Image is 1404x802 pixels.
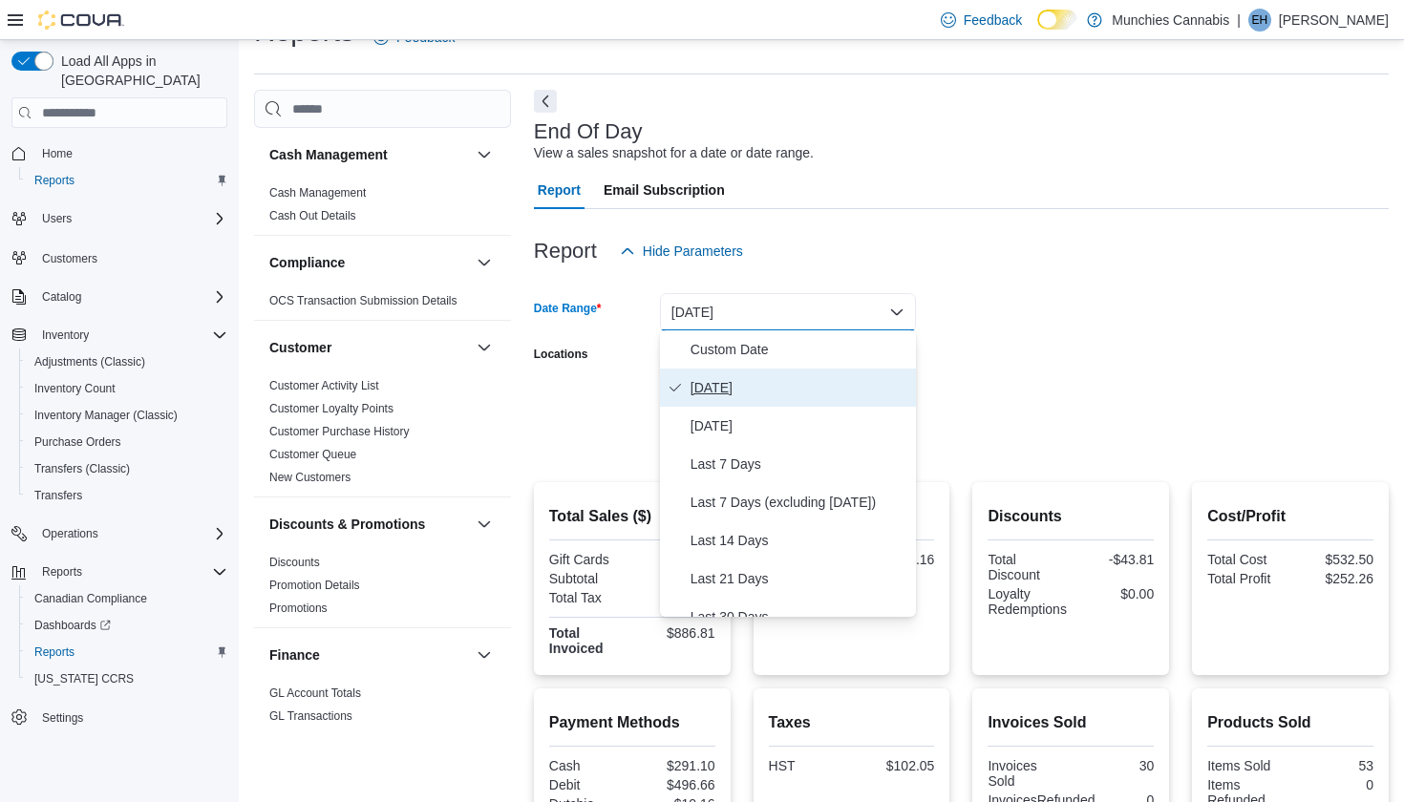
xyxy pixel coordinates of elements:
span: Purchase Orders [27,431,227,454]
button: Discounts & Promotions [269,515,469,534]
span: Last 30 Days [691,605,908,628]
span: Adjustments (Classic) [34,354,145,369]
span: Hide Parameters [643,242,743,261]
div: View a sales snapshot for a date or date range. [534,143,814,163]
span: Email Subscription [604,171,725,209]
span: Users [34,207,227,230]
button: Customer [269,338,469,357]
button: Inventory [34,324,96,347]
span: Last 7 Days [691,453,908,475]
span: Operations [34,522,227,545]
span: Reports [27,641,227,664]
span: Reports [34,644,74,660]
span: Report [538,171,581,209]
button: Settings [4,704,235,731]
div: $532.50 [1294,552,1373,567]
div: $102.05 [636,590,715,605]
div: Compliance [254,289,511,320]
a: GL Transactions [269,709,352,723]
div: Customer [254,374,511,496]
a: Cash Out Details [269,209,356,222]
button: Transfers [19,482,235,509]
button: [US_STATE] CCRS [19,665,235,692]
nav: Complex example [11,132,227,781]
a: Discounts [269,556,320,569]
a: Promotion Details [269,579,360,592]
button: Purchase Orders [19,429,235,455]
div: Items Sold [1207,758,1287,773]
div: Select listbox [660,330,916,617]
span: Home [34,141,227,165]
h3: End Of Day [534,120,643,143]
button: Transfers (Classic) [19,455,235,482]
span: Inventory Manager (Classic) [27,404,227,427]
div: Debit [549,777,628,792]
h2: Taxes [769,711,935,734]
span: Transfers [27,484,227,507]
div: Gift Cards [549,552,628,567]
strong: Total Invoiced [549,625,604,656]
a: [US_STATE] CCRS [27,667,141,690]
a: Customers [34,247,105,270]
div: $0.00 [636,552,715,567]
span: [DATE] [691,376,908,399]
span: Settings [42,710,83,726]
span: Load All Apps in [GEOGRAPHIC_DATA] [53,52,227,90]
span: Transfers (Classic) [34,461,130,476]
button: Catalog [34,285,89,308]
a: Customer Activity List [269,379,379,392]
div: Discounts & Promotions [254,551,511,627]
p: Munchies Cannabis [1112,9,1229,32]
span: Reports [42,564,82,580]
a: Customer Purchase History [269,425,410,438]
a: Reports [27,169,82,192]
span: Adjustments (Classic) [27,350,227,373]
button: Users [4,205,235,232]
button: Compliance [269,253,469,272]
a: Customer Queue [269,448,356,461]
button: Discounts & Promotions [473,513,496,536]
div: HST [769,758,848,773]
button: Reports [4,559,235,585]
div: Invoices Sold [988,758,1067,789]
div: 53 [1294,758,1373,773]
div: Total Profit [1207,571,1287,586]
button: Inventory Manager (Classic) [19,402,235,429]
a: Home [34,142,80,165]
button: Inventory Count [19,375,235,402]
span: Inventory [42,327,89,343]
span: Catalog [42,289,81,305]
div: Total Tax [549,590,628,605]
span: Operations [42,526,98,541]
span: Purchase Orders [34,434,121,450]
a: New Customers [269,471,351,484]
span: Washington CCRS [27,667,227,690]
span: Catalog [34,285,227,308]
button: Inventory [4,322,235,348]
a: Settings [34,707,91,729]
button: Canadian Compliance [19,585,235,612]
p: [PERSON_NAME] [1279,9,1389,32]
h2: Products Sold [1207,711,1373,734]
a: Inventory Count [27,377,123,400]
div: $102.05 [855,758,934,773]
button: Reports [19,167,235,194]
div: Elias Hanna [1248,9,1271,32]
span: Transfers (Classic) [27,457,227,480]
span: Inventory Count [34,381,116,396]
h2: Total Sales ($) [549,505,715,528]
a: Inventory Manager (Classic) [27,404,185,427]
p: | [1237,9,1241,32]
button: Hide Parameters [612,232,751,270]
span: Reports [27,169,227,192]
button: Cash Management [269,145,469,164]
button: Reports [19,639,235,665]
a: Cash Management [269,186,366,200]
div: $496.66 [636,777,715,792]
span: Inventory Count [27,377,227,400]
button: Home [4,139,235,167]
span: Settings [34,706,227,729]
h2: Invoices Sold [988,711,1154,734]
div: $886.81 [636,625,715,641]
button: [DATE] [660,293,916,331]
